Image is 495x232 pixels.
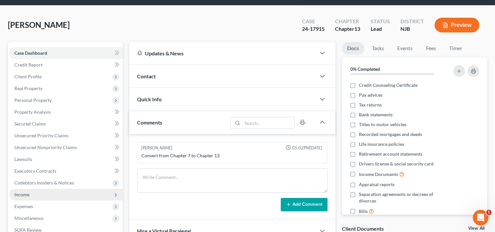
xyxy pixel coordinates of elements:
a: Executory Contracts [9,165,123,177]
span: Comments [137,119,162,126]
span: Contact [137,73,156,79]
span: Income Documents [359,171,398,178]
a: Unsecured Nonpriority Claims [9,142,123,153]
span: 05:02PM[DATE] [292,145,322,151]
span: Codebtors Insiders & Notices [14,180,74,185]
button: Preview [434,18,479,32]
span: Life insurance policies [359,141,404,147]
span: Bank statements [359,111,393,118]
span: Personal Property [14,97,52,103]
input: Search... [242,117,294,128]
span: Miscellaneous [14,215,44,221]
span: Property Analysis [14,109,51,115]
a: Timer [444,42,468,55]
div: Status [371,18,390,25]
div: Client Documents [342,225,384,232]
span: 1 [486,210,491,215]
div: [PERSON_NAME] [141,145,172,151]
span: Appraisal reports [359,181,395,188]
span: Unsecured Nonpriority Claims [14,145,77,150]
span: Drivers license & social security card [359,161,433,167]
span: Pay advices [359,92,382,98]
a: Secured Claims [9,118,123,130]
a: Lawsuits [9,153,123,165]
div: Updates & News [137,50,308,57]
a: View All [468,226,485,231]
div: Chapter [335,25,360,33]
span: Expenses [14,203,33,209]
a: Case Dashboard [9,47,123,59]
div: Chapter [335,18,360,25]
a: Property Analysis [9,106,123,118]
span: Separation agreements or decrees of divorces [359,191,445,204]
span: Quick Info [137,96,162,102]
div: Lead [371,25,390,33]
button: Add Comment [281,198,327,212]
span: Bills [359,208,368,215]
span: Credit Counseling Certificate [359,82,417,88]
span: Retirement account statements [359,151,422,157]
div: Case [302,18,325,25]
div: 24-17915 [302,25,325,33]
span: Secured Claims [14,121,46,126]
span: Client Profile [14,74,42,79]
span: Unsecured Priority Claims [14,133,68,138]
div: Convert from Chapter 7 to Chapter 13 [141,152,323,159]
span: Case Dashboard [14,50,47,56]
a: Events [392,42,418,55]
a: Tasks [367,42,389,55]
a: Docs [342,42,364,55]
span: Real Property [14,86,43,91]
a: Credit Report [9,59,123,71]
span: 13 [354,26,360,32]
span: Income [14,192,29,197]
div: NJB [400,25,424,33]
span: Lawsuits [14,156,32,162]
span: Credit Report [14,62,43,68]
span: [PERSON_NAME] [8,20,70,29]
span: Tax returns [359,102,382,108]
span: Recorded mortgages and deeds [359,131,422,138]
iframe: Intercom live chat [473,210,488,225]
span: Executory Contracts [14,168,56,174]
a: Unsecured Priority Claims [9,130,123,142]
span: Titles to motor vehicles [359,121,406,128]
strong: 0% Completed [350,66,380,72]
div: District [400,18,424,25]
a: Fees [420,42,441,55]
